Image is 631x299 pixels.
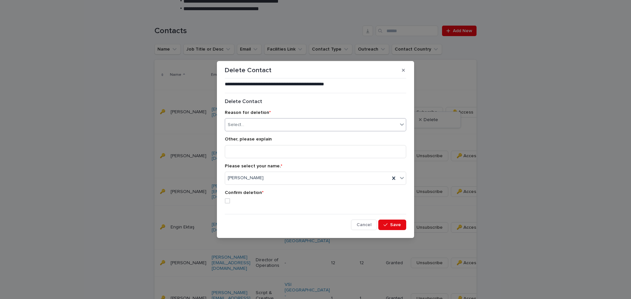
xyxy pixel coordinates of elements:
div: Select... [228,121,244,128]
button: Cancel [351,220,377,230]
span: Cancel [357,223,371,227]
span: Save [390,223,401,227]
p: Delete Contact [225,66,271,74]
span: Confirm deletion [225,190,264,195]
h2: Delete Contact [225,98,406,105]
button: Save [378,220,406,230]
span: Please select your name. [225,164,282,168]
span: [PERSON_NAME] [228,175,264,182]
span: Other, please explain [225,137,272,141]
span: Reason for deletion [225,110,271,115]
